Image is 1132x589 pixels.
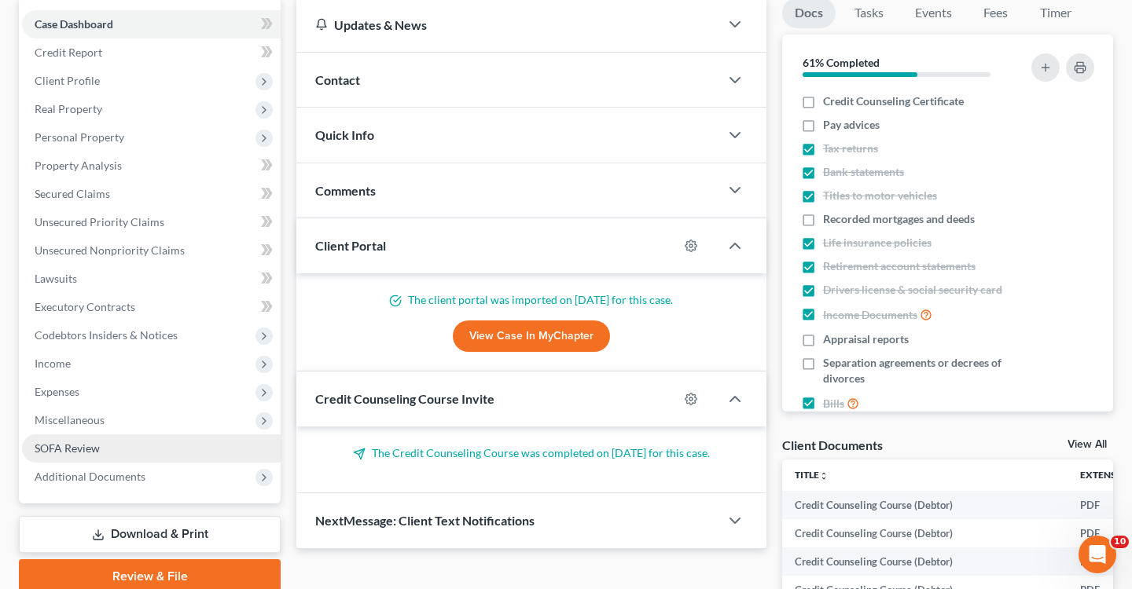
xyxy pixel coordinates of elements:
[315,292,748,308] p: The client portal was imported on [DATE] for this case.
[22,208,281,236] a: Unsecured Priority Claims
[823,164,904,180] span: Bank statements
[35,470,145,483] span: Additional Documents
[35,357,71,370] span: Income
[22,180,281,208] a: Secured Claims
[35,328,178,342] span: Codebtors Insiders & Notices
[803,56,880,69] strong: 61% Completed
[1068,439,1107,450] a: View All
[823,141,878,156] span: Tax returns
[823,282,1002,298] span: Drivers license & social security card
[315,391,494,406] span: Credit Counseling Course Invite
[19,516,281,553] a: Download & Print
[823,258,976,274] span: Retirement account statements
[35,441,100,455] span: SOFA Review
[823,117,880,133] span: Pay advices
[35,300,135,313] span: Executory Contracts
[823,355,1017,386] span: Separation agreements or decrees of divorces
[35,17,113,31] span: Case Dashboard
[315,72,360,87] span: Contact
[823,93,964,109] span: Credit Counseling Certificate
[35,272,77,285] span: Lawsuits
[823,211,975,227] span: Recorded mortgages and deeds
[315,513,535,528] span: NextMessage: Client Text Notifications
[22,38,281,67] a: Credit Report
[823,331,909,347] span: Appraisal reports
[782,491,1068,519] td: Credit Counseling Course (Debtor)
[1079,536,1116,573] iframe: Intercom live chat
[35,243,185,257] span: Unsecured Nonpriority Claims
[35,102,102,115] span: Real Property
[22,434,281,463] a: SOFA Review
[795,469,829,481] a: Titleunfold_more
[823,396,844,412] span: Bills
[453,320,610,352] a: View Case in MyChapter
[35,413,105,426] span: Miscellaneous
[22,265,281,293] a: Lawsuits
[782,519,1068,547] td: Credit Counseling Course (Debtor)
[823,188,937,203] span: Titles to motor vehicles
[35,74,100,87] span: Client Profile
[823,307,917,323] span: Income Documents
[819,471,829,481] i: unfold_more
[22,152,281,180] a: Property Analysis
[35,187,110,200] span: Secured Claims
[823,235,932,251] span: Life insurance policies
[35,159,122,172] span: Property Analysis
[22,10,281,38] a: Case Dashboard
[22,236,281,265] a: Unsecured Nonpriority Claims
[782,547,1068,576] td: Credit Counseling Course (Debtor)
[315,238,386,253] span: Client Portal
[315,183,376,198] span: Comments
[782,437,883,453] div: Client Documents
[35,215,164,229] span: Unsecured Priority Claims
[35,46,102,59] span: Credit Report
[35,130,124,144] span: Personal Property
[315,445,748,461] p: The Credit Counseling Course was completed on [DATE] for this case.
[22,293,281,321] a: Executory Contracts
[315,16,700,33] div: Updates & News
[1111,536,1129,548] span: 10
[315,127,374,142] span: Quick Info
[35,385,79,398] span: Expenses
